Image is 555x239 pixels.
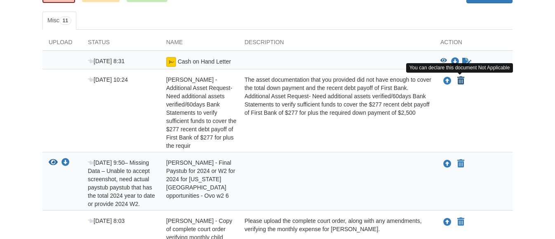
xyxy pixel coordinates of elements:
[451,59,459,65] a: Download Cash on Hand Letter
[178,58,231,65] span: Cash on Hand Letter
[456,76,465,86] button: Declare Sarah Large - Additional Asset Request- Need additional assets verified/60days Bank State...
[82,38,160,50] div: Status
[160,38,238,50] div: Name
[434,38,513,50] div: Action
[461,57,472,67] a: Waiting for your co-borrower to e-sign
[238,76,434,150] div: The asset documentation that you provided did not have enough to cover the total down payment and...
[456,159,465,169] button: Declare Sarah Large - Final Paystub for 2024 or W2 for 2024 for Ohio valley opportunities - Ovo w...
[88,159,125,166] span: [DATE] 9:50
[42,38,82,50] div: Upload
[166,159,235,199] span: [PERSON_NAME] - Final Paystub for 2024 or W2 for 2024 for [US_STATE][GEOGRAPHIC_DATA] opportuniti...
[166,57,176,67] img: esign
[88,218,125,224] span: [DATE] 8:03
[442,159,452,169] button: Upload Sarah Large - Final Paystub for 2024 or W2 for 2024 for Ohio valley opportunities - Ovo w2 6
[49,159,58,167] button: View Sarah Large - Final Paystub for 2024 or W2 for 2024 for Ohio valley opportunities - Ovo w2 6
[61,160,70,166] a: Download Sarah Large - Final Paystub for 2024 or W2 for 2024 for Ohio valley opportunities - Ovo ...
[82,159,160,208] div: – Missing Data – Unable to accept screenshot, need actual paystub paystub that has the total 2024...
[59,17,71,25] span: 11
[238,38,434,50] div: Description
[442,217,452,227] button: Upload Tony Roark - Copy of complete court order verifying monthly child support and or alimony e...
[440,58,447,66] button: View Cash on Hand Letter
[88,58,125,64] span: [DATE] 8:31
[42,12,76,30] a: Misc
[442,76,452,86] button: Upload Sarah Large - Additional Asset Request- Need additional assets verified/60days Bank Statem...
[456,217,465,227] button: Declare Tony Roark - Copy of complete court order verifying monthly child support and or alimony ...
[166,76,236,149] span: [PERSON_NAME] - Additional Asset Request- Need additional assets verified/60days Bank Statements ...
[406,63,513,73] div: You can declare this document Not Applicable
[88,76,128,83] span: [DATE] 10:24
